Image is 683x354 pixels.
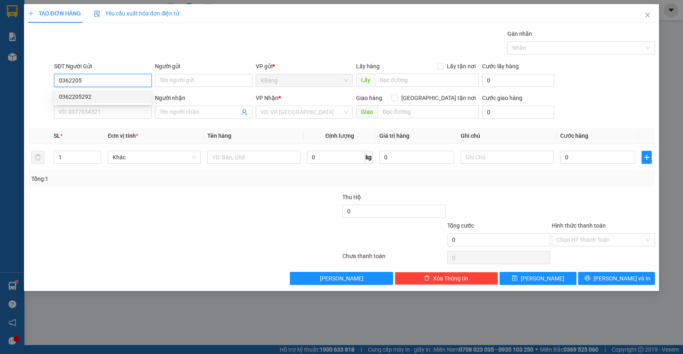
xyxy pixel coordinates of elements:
[342,194,361,200] span: Thu Hộ
[356,74,375,87] span: Lấy
[644,12,651,18] span: close
[54,62,152,71] div: SĐT Người Gửi
[54,90,152,103] div: 0362205292
[31,151,44,164] button: delete
[207,151,300,164] input: VD: Bàn, Ghế
[155,62,252,71] div: Người gửi
[424,275,430,282] span: delete
[261,74,348,87] span: KBang
[54,132,60,139] span: SL
[256,95,278,101] span: VP Nhận
[94,10,180,17] span: Yêu cầu xuất hóa đơn điện tử
[31,174,264,183] div: Tổng: 1
[594,274,650,283] span: [PERSON_NAME] và In
[500,272,576,285] button: save[PERSON_NAME]
[578,272,655,285] button: printer[PERSON_NAME] và In
[433,274,468,283] span: Xóa Thông tin
[521,274,564,283] span: [PERSON_NAME]
[378,105,479,118] input: Dọc đường
[341,252,446,266] div: Chưa thanh toán
[356,63,380,69] span: Lấy hàng
[444,62,479,71] span: Lấy tận nơi
[365,151,373,164] span: kg
[155,93,252,102] div: Người nhận
[379,132,409,139] span: Giá trị hàng
[325,132,354,139] span: Định lượng
[78,26,143,38] div: 0972999076
[560,132,588,139] span: Cước hàng
[636,4,659,27] button: Close
[356,95,382,101] span: Giao hàng
[461,151,554,164] input: Ghi Chú
[94,11,100,17] img: icon
[395,272,498,285] button: deleteXóa Thông tin
[482,106,555,119] input: Cước giao hàng
[398,93,479,102] span: [GEOGRAPHIC_DATA] tận nơi
[482,95,522,101] label: Cước giao hàng
[447,222,474,229] span: Tổng cước
[375,74,479,87] input: Dọc đường
[89,38,129,52] span: hòa lân
[78,42,89,51] span: DĐ:
[7,26,72,38] div: 0964815079
[642,154,651,161] span: plus
[76,59,88,67] span: CC :
[28,11,34,16] span: plus
[7,17,72,26] div: c thương
[482,74,555,87] input: Cước lấy hàng
[642,151,652,164] button: plus
[59,92,147,101] div: 0362205292
[482,63,519,69] label: Cước lấy hàng
[78,7,143,17] div: Bình Thạnh
[113,151,196,163] span: Khác
[507,30,532,37] label: Gán nhãn
[457,128,557,144] th: Ghi chú
[108,132,138,139] span: Đơn vị tính
[78,8,97,16] span: Nhận:
[585,275,590,282] span: printer
[320,274,363,283] span: [PERSON_NAME]
[207,132,231,139] span: Tên hàng
[290,272,393,285] button: [PERSON_NAME]
[28,10,81,17] span: TẠO ĐƠN HÀNG
[7,8,20,16] span: Gửi:
[76,57,144,68] div: 120.000
[512,275,518,282] span: save
[7,7,72,17] div: KBang
[356,105,378,118] span: Giao
[78,17,143,26] div: hương
[256,62,353,71] div: VP gửi
[379,151,454,164] input: 0
[241,109,248,115] span: user-add
[552,222,606,229] label: Hình thức thanh toán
